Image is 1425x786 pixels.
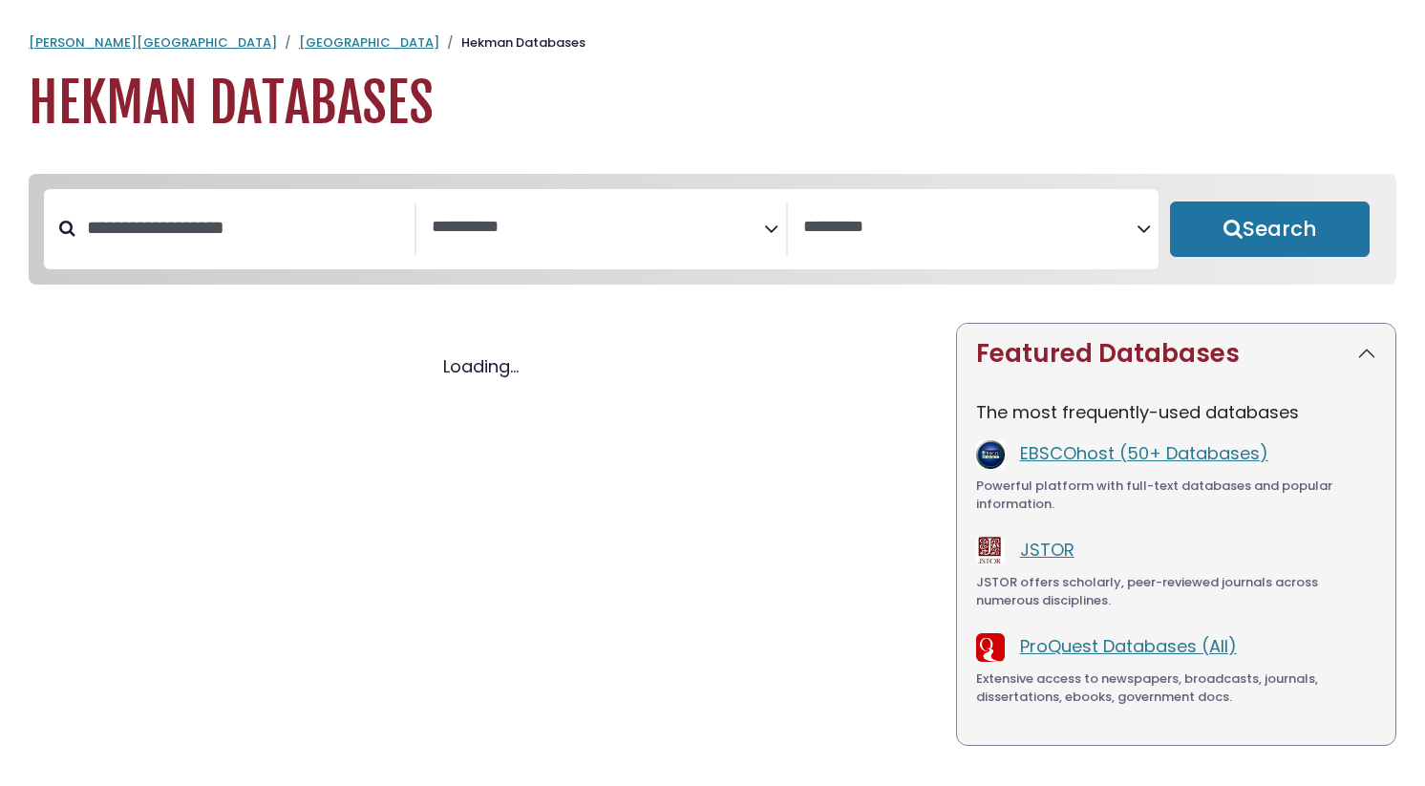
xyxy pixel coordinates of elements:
button: Featured Databases [957,324,1395,384]
div: Loading... [29,353,933,379]
a: [PERSON_NAME][GEOGRAPHIC_DATA] [29,33,277,52]
nav: breadcrumb [29,33,1396,53]
a: ProQuest Databases (All) [1020,634,1237,658]
a: EBSCOhost (50+ Databases) [1020,441,1268,465]
div: Powerful platform with full-text databases and popular information. [976,477,1376,514]
input: Search database by title or keyword [75,212,415,244]
p: The most frequently-used databases [976,399,1376,425]
li: Hekman Databases [439,33,585,53]
a: JSTOR [1020,538,1074,562]
a: [GEOGRAPHIC_DATA] [299,33,439,52]
div: JSTOR offers scholarly, peer-reviewed journals across numerous disciplines. [976,573,1376,610]
textarea: Search [432,218,765,238]
textarea: Search [803,218,1137,238]
div: Extensive access to newspapers, broadcasts, journals, dissertations, ebooks, government docs. [976,669,1376,707]
h1: Hekman Databases [29,72,1396,136]
nav: Search filters [29,174,1396,285]
button: Submit for Search Results [1170,202,1370,257]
